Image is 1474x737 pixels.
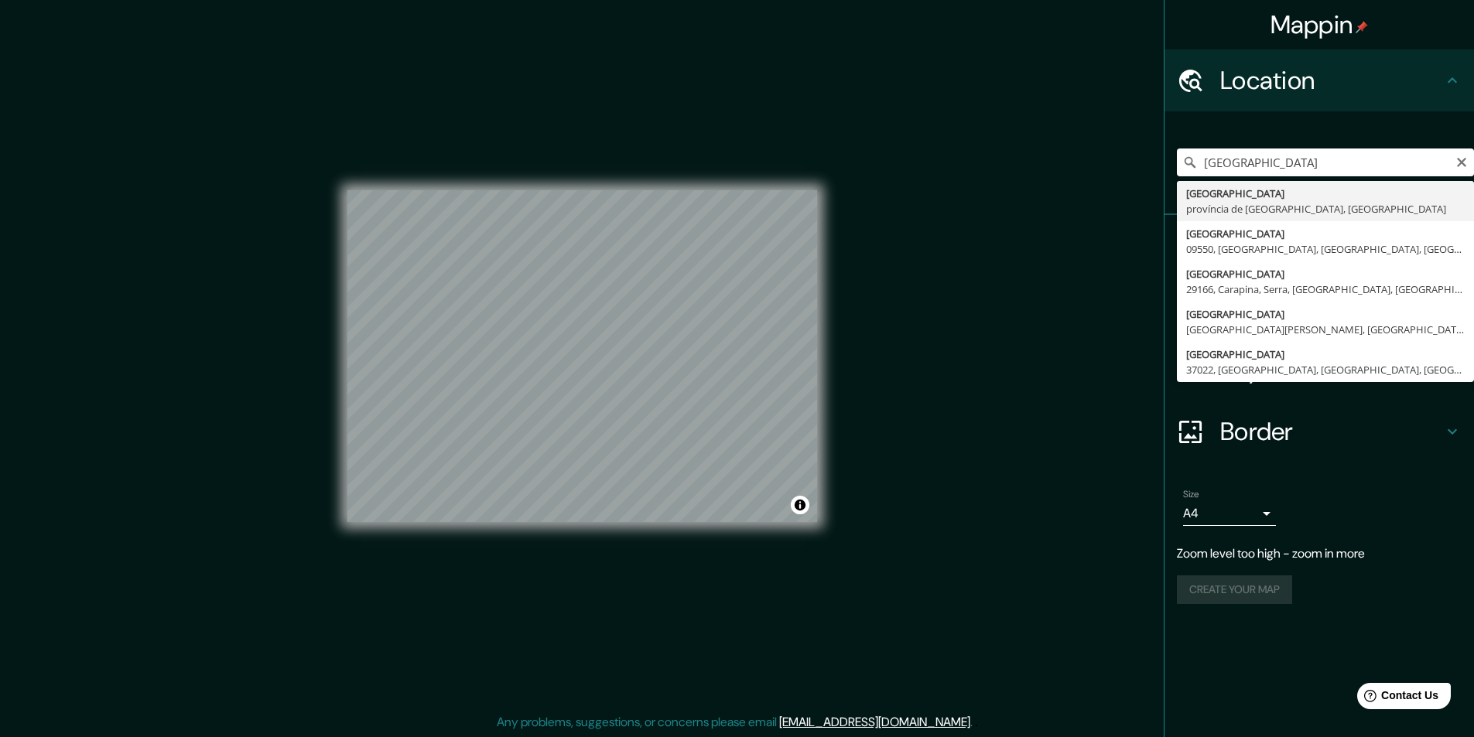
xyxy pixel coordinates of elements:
[1177,148,1474,176] input: Pick your city or area
[975,713,978,732] div: .
[1455,154,1468,169] button: Clear
[1220,354,1443,385] h4: Layout
[973,713,975,732] div: .
[1183,501,1276,526] div: A4
[1336,677,1457,720] iframe: Help widget launcher
[1186,281,1465,297] div: 29166, Carapina, Serra, [GEOGRAPHIC_DATA], [GEOGRAPHIC_DATA]
[1164,49,1474,111] div: Location
[1186,226,1465,241] div: [GEOGRAPHIC_DATA]
[1186,241,1465,257] div: 09550, [GEOGRAPHIC_DATA], [GEOGRAPHIC_DATA], [GEOGRAPHIC_DATA]
[1164,277,1474,339] div: Style
[1186,362,1465,377] div: 37022, [GEOGRAPHIC_DATA], [GEOGRAPHIC_DATA], [GEOGRAPHIC_DATA]
[1183,488,1199,501] label: Size
[1186,186,1465,201] div: [GEOGRAPHIC_DATA]
[1164,339,1474,401] div: Layout
[1164,215,1474,277] div: Pins
[791,496,809,514] button: Toggle attribution
[1164,401,1474,462] div: Border
[1220,65,1443,96] h4: Location
[1220,416,1443,447] h4: Border
[779,714,970,730] a: [EMAIL_ADDRESS][DOMAIN_NAME]
[1177,544,1462,563] p: Zoom level too high - zoom in more
[1186,322,1465,337] div: [GEOGRAPHIC_DATA][PERSON_NAME], [GEOGRAPHIC_DATA], [GEOGRAPHIC_DATA]
[497,713,973,732] p: Any problems, suggestions, or concerns please email .
[1186,266,1465,281] div: [GEOGRAPHIC_DATA]
[347,190,817,522] canvas: Map
[1186,346,1465,362] div: [GEOGRAPHIC_DATA]
[1186,201,1465,217] div: província de [GEOGRAPHIC_DATA], [GEOGRAPHIC_DATA]
[1186,306,1465,322] div: [GEOGRAPHIC_DATA]
[1271,9,1369,40] h4: Mappin
[1356,21,1368,33] img: pin-icon.png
